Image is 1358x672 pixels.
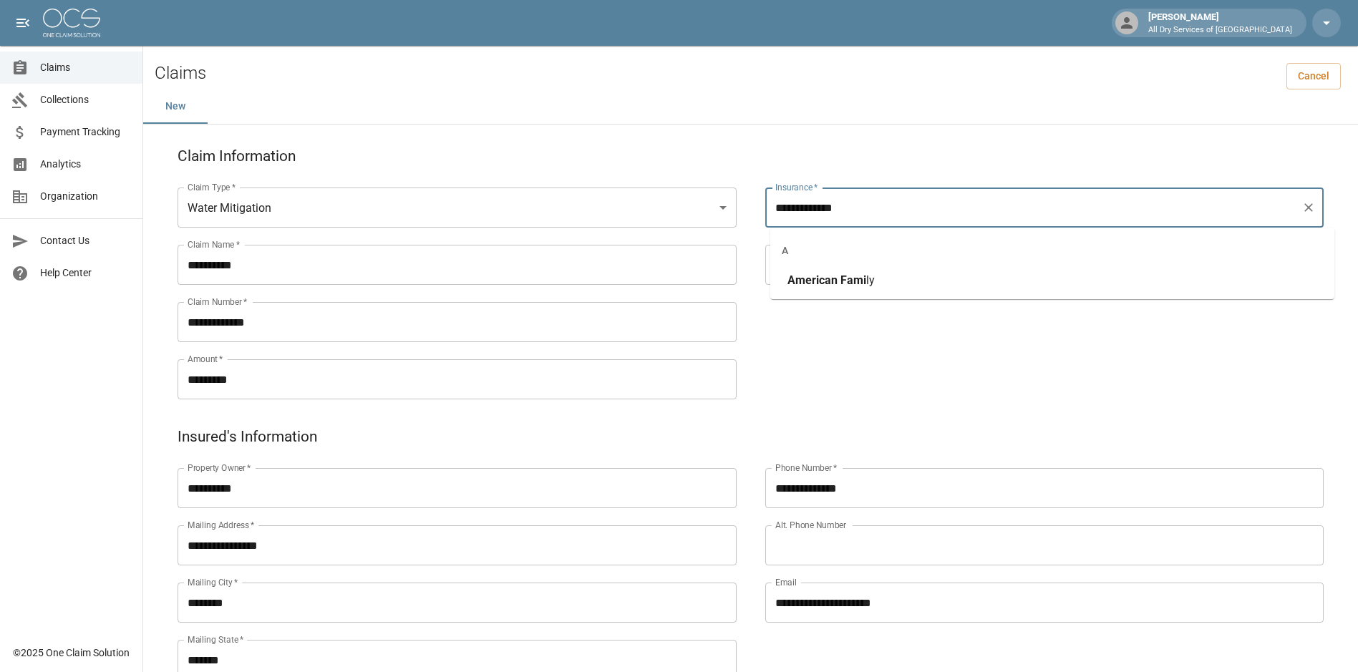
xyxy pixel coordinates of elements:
span: Collections [40,92,131,107]
label: Email [775,576,797,588]
button: Clear [1299,198,1319,218]
h2: Claims [155,63,206,84]
label: Mailing State [188,633,243,646]
span: Help Center [40,266,131,281]
label: Claim Name [188,238,240,250]
div: A [770,233,1334,268]
label: Claim Type [188,181,236,193]
label: Insurance [775,181,818,193]
span: Organization [40,189,131,204]
span: Contact Us [40,233,131,248]
div: Water Mitigation [178,188,737,228]
span: Claims [40,60,131,75]
label: Amount [188,353,223,365]
img: ocs-logo-white-transparent.png [43,9,100,37]
label: Phone Number [775,462,837,474]
label: Mailing City [188,576,238,588]
div: [PERSON_NAME] [1143,10,1298,36]
span: ly [866,273,875,287]
button: open drawer [9,9,37,37]
span: Fami [840,273,866,287]
p: All Dry Services of [GEOGRAPHIC_DATA] [1148,24,1292,36]
div: dynamic tabs [143,89,1358,124]
button: New [143,89,208,124]
span: Analytics [40,157,131,172]
div: © 2025 One Claim Solution [13,646,130,660]
label: Claim Number [188,296,247,308]
a: Cancel [1286,63,1341,89]
label: Property Owner [188,462,251,474]
span: Payment Tracking [40,125,131,140]
label: Alt. Phone Number [775,519,846,531]
label: Mailing Address [188,519,254,531]
span: American [787,273,838,287]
